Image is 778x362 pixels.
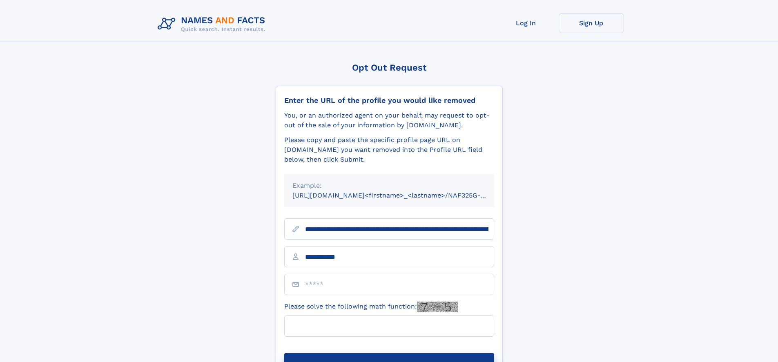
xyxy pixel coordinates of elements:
small: [URL][DOMAIN_NAME]<firstname>_<lastname>/NAF325G-xxxxxxxx [292,191,510,199]
label: Please solve the following math function: [284,302,458,312]
div: You, or an authorized agent on your behalf, may request to opt-out of the sale of your informatio... [284,111,494,130]
div: Opt Out Request [276,62,503,73]
div: Example: [292,181,486,191]
a: Sign Up [559,13,624,33]
div: Please copy and paste the specific profile page URL on [DOMAIN_NAME] you want removed into the Pr... [284,135,494,164]
img: Logo Names and Facts [154,13,272,35]
div: Enter the URL of the profile you would like removed [284,96,494,105]
a: Log In [493,13,559,33]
